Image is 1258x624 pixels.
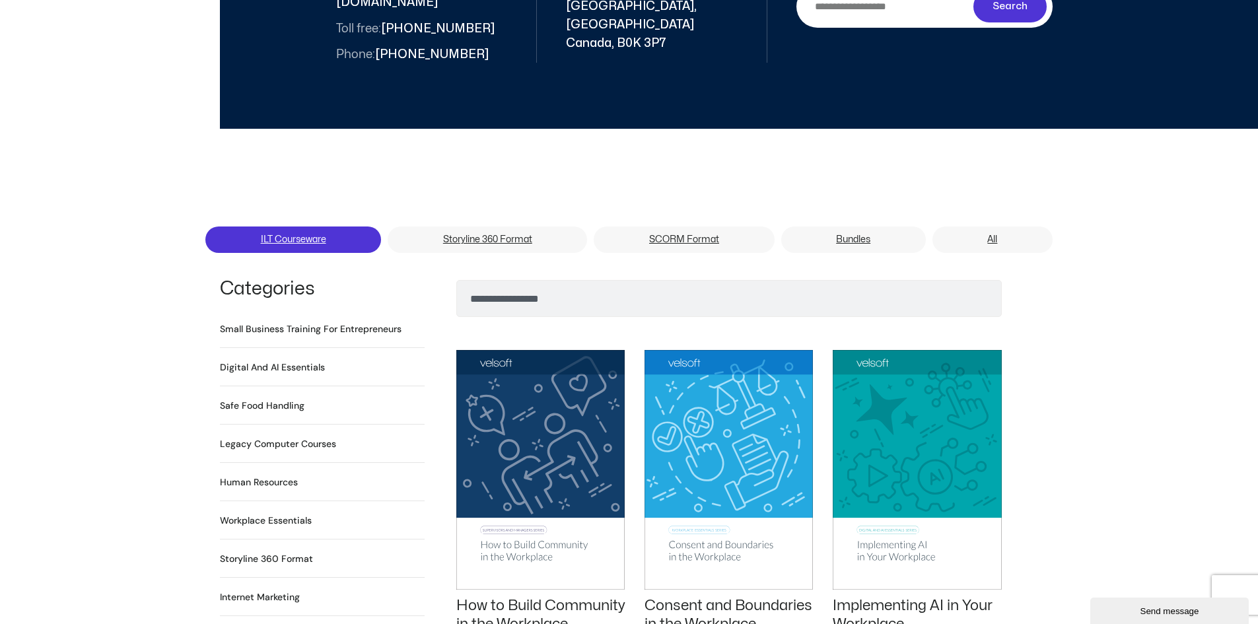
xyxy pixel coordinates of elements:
[220,322,402,336] h2: Small Business Training for Entrepreneurs
[220,552,313,566] a: Visit product category Storyline 360 Format
[220,437,336,451] a: Visit product category Legacy Computer Courses
[220,361,325,374] h2: Digital and AI Essentials
[205,226,1053,257] nav: Menu
[205,226,381,253] a: ILT Courseware
[336,23,381,34] span: Toll free:
[220,475,298,489] h2: Human Resources
[220,280,425,298] h1: Categories
[220,552,313,566] h2: Storyline 360 Format
[781,226,926,253] a: Bundles
[594,226,774,253] a: SCORM Format
[220,437,336,451] h2: Legacy Computer Courses
[220,590,300,604] h2: Internet Marketing
[220,399,304,413] a: Visit product category Safe Food Handling
[220,475,298,489] a: Visit product category Human Resources
[1090,595,1251,624] iframe: chat widget
[220,590,300,604] a: Visit product category Internet Marketing
[220,514,312,528] h2: Workplace Essentials
[336,21,495,37] span: [PHONE_NUMBER]
[336,47,489,63] span: [PHONE_NUMBER]
[336,49,375,60] span: Phone:
[388,226,587,253] a: Storyline 360 Format
[220,322,402,336] a: Visit product category Small Business Training for Entrepreneurs
[932,226,1053,253] a: All
[220,399,304,413] h2: Safe Food Handling
[220,514,312,528] a: Visit product category Workplace Essentials
[220,361,325,374] a: Visit product category Digital and AI Essentials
